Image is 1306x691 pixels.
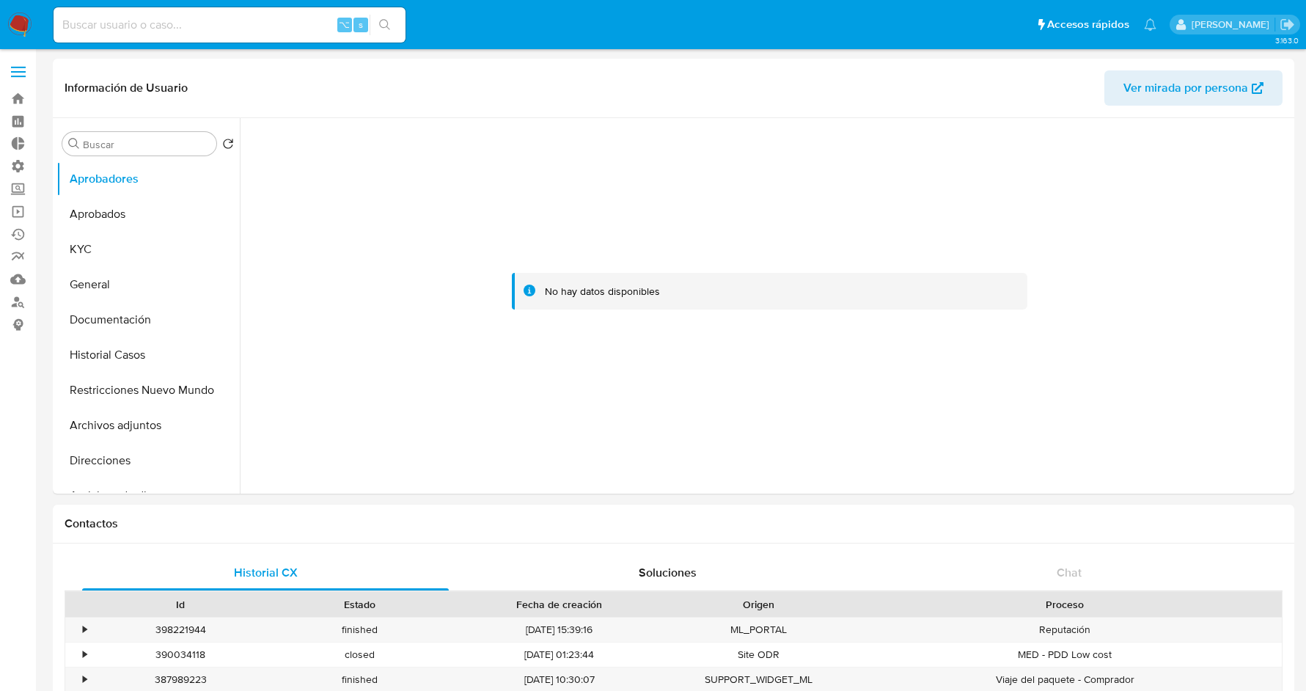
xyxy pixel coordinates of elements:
[68,138,80,150] button: Buscar
[450,618,669,642] div: [DATE] 15:39:16
[679,597,838,612] div: Origen
[83,648,87,662] div: •
[1280,17,1295,32] a: Salir
[65,81,188,95] h1: Información de Usuario
[669,643,848,667] div: Site ODR
[56,337,240,373] button: Historial Casos
[222,138,234,154] button: Volver al orden por defecto
[359,18,363,32] span: s
[56,478,240,513] button: Anticipos de dinero
[281,597,440,612] div: Estado
[271,643,450,667] div: closed
[56,232,240,267] button: KYC
[56,161,240,197] button: Aprobadores
[91,618,271,642] div: 398221944
[1192,18,1274,32] p: jessica.fukman@mercadolibre.com
[848,643,1282,667] div: MED - PDD Low cost
[56,373,240,408] button: Restricciones Nuevo Mundo
[54,15,406,34] input: Buscar usuario o caso...
[859,597,1272,612] div: Proceso
[669,618,848,642] div: ML_PORTAL
[848,618,1282,642] div: Reputación
[56,267,240,302] button: General
[339,18,350,32] span: ⌥
[56,408,240,443] button: Archivos adjuntos
[83,623,87,637] div: •
[370,15,400,35] button: search-icon
[271,618,450,642] div: finished
[91,643,271,667] div: 390034118
[56,302,240,337] button: Documentación
[460,597,658,612] div: Fecha de creación
[56,443,240,478] button: Direcciones
[83,673,87,687] div: •
[65,516,1283,531] h1: Contactos
[1123,70,1248,106] span: Ver mirada por persona
[450,643,669,667] div: [DATE] 01:23:44
[83,138,210,151] input: Buscar
[1047,17,1129,32] span: Accesos rápidos
[639,564,697,581] span: Soluciones
[1057,564,1082,581] span: Chat
[101,597,260,612] div: Id
[56,197,240,232] button: Aprobados
[1104,70,1283,106] button: Ver mirada por persona
[234,564,298,581] span: Historial CX
[1144,18,1156,31] a: Notificaciones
